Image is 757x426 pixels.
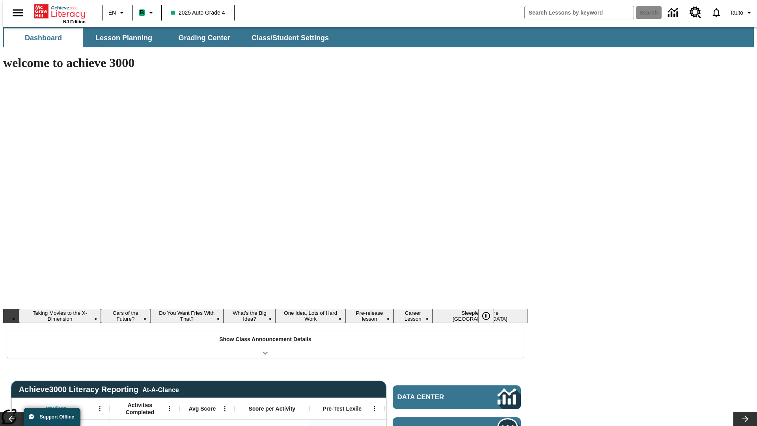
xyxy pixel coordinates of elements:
[733,412,757,426] button: Lesson carousel, Next
[663,2,685,24] a: Data Center
[433,309,528,323] button: Slide 8 Sleepless in the Animal Kingdom
[84,28,163,47] button: Lesson Planning
[188,405,216,412] span: Avg Score
[478,309,502,323] div: Pause
[6,1,30,24] button: Open side menu
[219,335,311,344] p: Show Class Announcement Details
[165,28,244,47] button: Grading Center
[4,28,83,47] button: Dashboard
[219,403,231,415] button: Open Menu
[105,6,130,20] button: Language: EN, Select a language
[142,385,179,394] div: At-A-Glance
[369,403,380,415] button: Open Menu
[19,309,101,323] button: Slide 1 Taking Movies to the X-Dimension
[727,6,757,20] button: Profile/Settings
[101,309,150,323] button: Slide 2 Cars of the Future?
[140,7,144,17] span: B
[3,27,754,47] div: SubNavbar
[706,2,727,23] a: Notifications
[40,414,74,420] span: Support Offline
[276,309,345,323] button: Slide 5 One Idea, Lots of Hard Work
[19,385,179,394] span: Achieve3000 Literacy Reporting
[249,405,296,412] span: Score per Activity
[114,402,166,416] span: Activities Completed
[7,331,524,358] div: Show Class Announcement Details
[478,309,494,323] button: Pause
[397,393,471,401] span: Data Center
[63,19,86,24] span: NJ Edition
[245,28,335,47] button: Class/Student Settings
[24,408,80,426] button: Support Offline
[345,309,393,323] button: Slide 6 Pre-release lesson
[108,9,116,17] span: EN
[34,3,86,24] div: Home
[3,56,528,70] h1: welcome to achieve 3000
[393,385,521,409] a: Data Center
[164,403,175,415] button: Open Menu
[45,405,66,412] span: Student
[136,6,159,20] button: Boost Class color is mint green. Change class color
[323,405,362,412] span: Pre-Test Lexile
[171,9,225,17] span: 2025 Auto Grade 4
[34,4,86,19] a: Home
[150,309,224,323] button: Slide 3 Do You Want Fries With That?
[224,309,276,323] button: Slide 4 What's the Big Idea?
[3,28,336,47] div: SubNavbar
[94,403,106,415] button: Open Menu
[525,6,634,19] input: search field
[685,2,706,23] a: Resource Center, Will open in new tab
[393,309,433,323] button: Slide 7 Career Lesson
[730,9,743,17] span: Tauto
